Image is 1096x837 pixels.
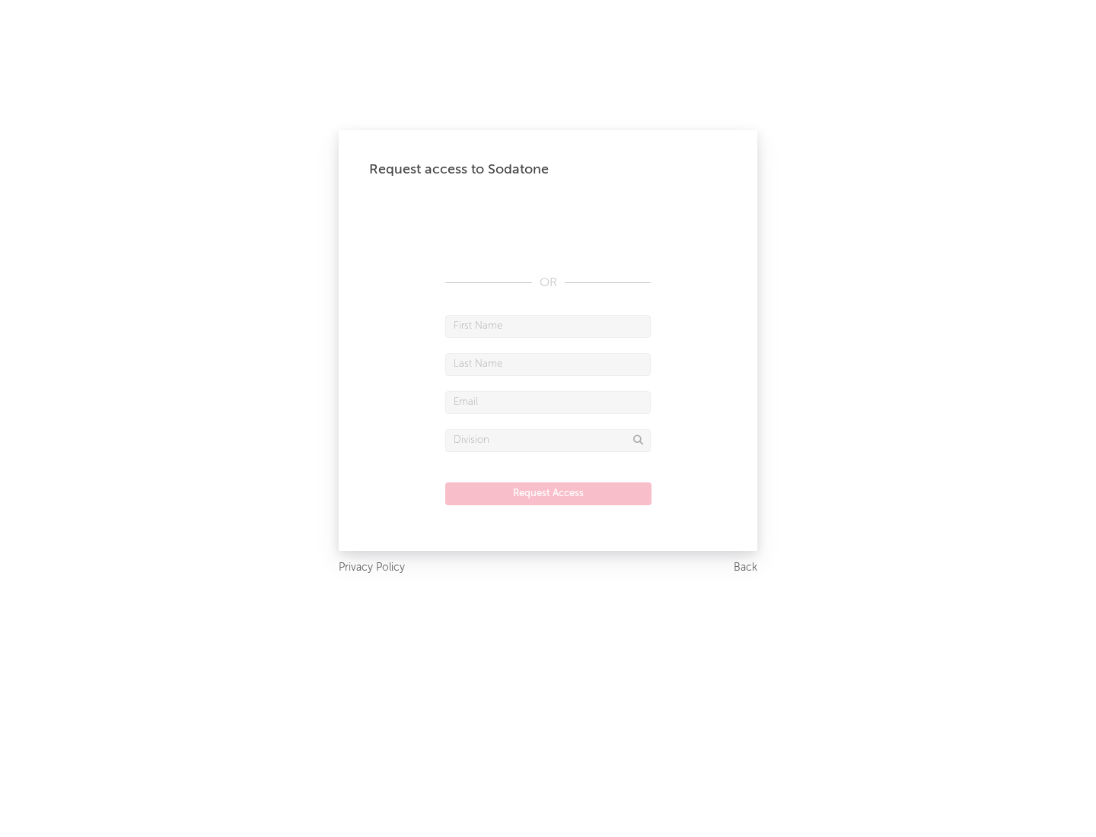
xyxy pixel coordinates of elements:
a: Back [734,559,757,578]
div: Request access to Sodatone [369,161,727,179]
input: Division [445,429,651,452]
a: Privacy Policy [339,559,405,578]
button: Request Access [445,482,652,505]
input: First Name [445,315,651,338]
input: Email [445,391,651,414]
input: Last Name [445,353,651,376]
div: OR [445,274,651,292]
